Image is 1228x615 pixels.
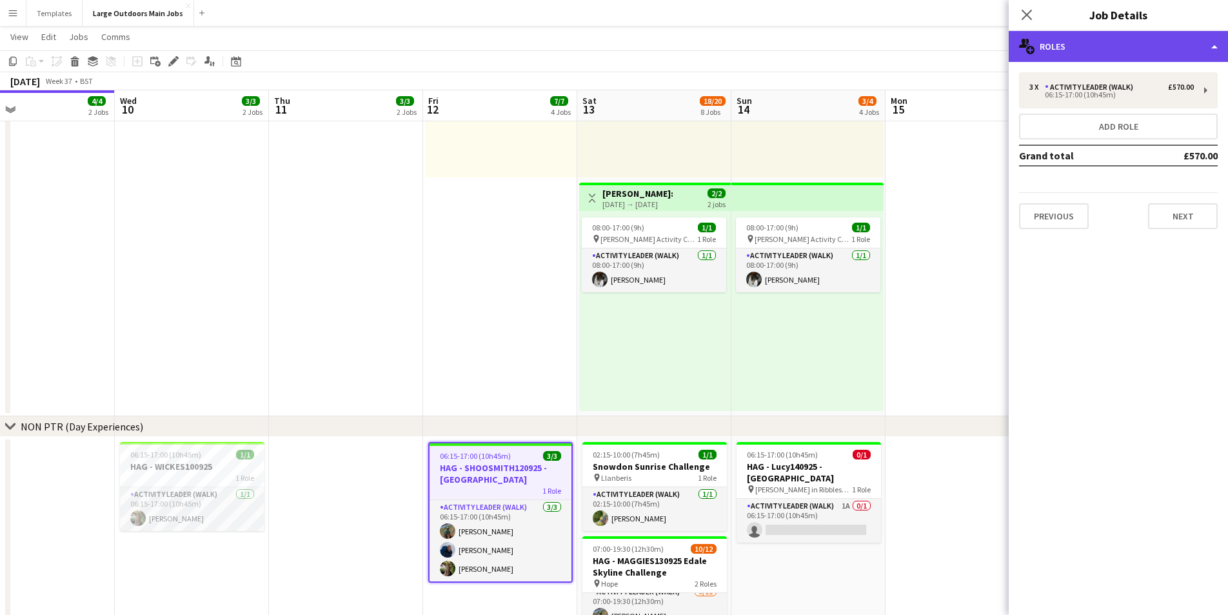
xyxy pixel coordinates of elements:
[235,473,254,483] span: 1 Role
[708,198,726,209] div: 2 jobs
[118,102,137,117] span: 10
[272,102,290,117] span: 11
[737,461,881,484] h3: HAG - Lucy140925 - [GEOGRAPHIC_DATA]
[120,95,137,106] span: Wed
[582,442,727,531] app-job-card: 02:15-10:00 (7h45m)1/1Snowdon Sunrise Challenge Llanberis1 RoleActivity Leader (Walk)1/102:15-10:...
[889,102,907,117] span: 15
[120,487,264,531] app-card-role: Activity Leader (Walk)1/106:15-17:00 (10h45m)[PERSON_NAME]
[242,96,260,106] span: 3/3
[1009,6,1228,23] h3: Job Details
[891,95,907,106] span: Mon
[593,450,660,459] span: 02:15-10:00 (7h45m)
[428,95,439,106] span: Fri
[1045,83,1138,92] div: Activity Leader (Walk)
[440,451,511,461] span: 06:15-17:00 (10h45m)
[1148,203,1218,229] button: Next
[550,96,568,106] span: 7/7
[236,450,254,459] span: 1/1
[737,499,881,543] app-card-role: Activity Leader (Walk)1A0/106:15-17:00 (10h45m)
[10,31,28,43] span: View
[1029,92,1194,98] div: 06:15-17:00 (10h45m)
[542,486,561,496] span: 1 Role
[543,451,561,461] span: 3/3
[88,96,106,106] span: 4/4
[698,473,717,483] span: 1 Role
[120,442,264,531] app-job-card: 06:15-17:00 (10h45m)1/1HAG - WICKES1009251 RoleActivity Leader (Walk)1/106:15-17:00 (10h45m)[PERS...
[582,217,726,292] app-job-card: 08:00-17:00 (9h)1/1 [PERSON_NAME] Activity Centre1 RoleActivity Leader (Walk)1/108:00-17:00 (9h)[...
[736,248,880,292] app-card-role: Activity Leader (Walk)1/108:00-17:00 (9h)[PERSON_NAME]
[1141,145,1218,166] td: £570.00
[1019,203,1089,229] button: Previous
[853,450,871,459] span: 0/1
[700,96,726,106] span: 18/20
[396,96,414,106] span: 3/3
[582,95,597,106] span: Sat
[36,28,61,45] a: Edit
[601,473,631,483] span: Llanberis
[428,442,573,583] app-job-card: 06:15-17:00 (10h45m)3/3HAG - SHOOSMITH120925 - [GEOGRAPHIC_DATA]1 RoleActivity Leader (Walk)3/306...
[274,95,290,106] span: Thu
[602,188,673,199] h3: [PERSON_NAME]:
[83,1,194,26] button: Large Outdoors Main Jobs
[64,28,94,45] a: Jobs
[96,28,135,45] a: Comms
[601,579,618,589] span: Hope
[243,107,262,117] div: 2 Jobs
[852,485,871,494] span: 1 Role
[746,223,798,232] span: 08:00-17:00 (9h)
[851,234,870,244] span: 1 Role
[858,96,876,106] span: 3/4
[755,234,851,244] span: [PERSON_NAME] Activity Centre
[582,487,727,531] app-card-role: Activity Leader (Walk)1/102:15-10:00 (7h45m)[PERSON_NAME]
[602,199,673,209] div: [DATE] → [DATE]
[26,1,83,26] button: Templates
[700,107,725,117] div: 8 Jobs
[735,102,752,117] span: 14
[852,223,870,232] span: 1/1
[600,234,697,244] span: [PERSON_NAME] Activity Centre
[88,107,108,117] div: 2 Jobs
[736,217,880,292] div: 08:00-17:00 (9h)1/1 [PERSON_NAME] Activity Centre1 RoleActivity Leader (Walk)1/108:00-17:00 (9h)[...
[1168,83,1194,92] div: £570.00
[708,188,726,198] span: 2/2
[580,102,597,117] span: 13
[430,500,571,581] app-card-role: Activity Leader (Walk)3/306:15-17:00 (10h45m)[PERSON_NAME][PERSON_NAME][PERSON_NAME]
[397,107,417,117] div: 2 Jobs
[582,248,726,292] app-card-role: Activity Leader (Walk)1/108:00-17:00 (9h)[PERSON_NAME]
[80,76,93,86] div: BST
[698,223,716,232] span: 1/1
[430,462,571,485] h3: HAG - SHOOSMITH120925 - [GEOGRAPHIC_DATA]
[21,420,143,433] div: NON PTR (Day Experiences)
[698,450,717,459] span: 1/1
[1009,31,1228,62] div: Roles
[69,31,88,43] span: Jobs
[5,28,34,45] a: View
[593,544,664,554] span: 07:00-19:30 (12h30m)
[1029,83,1045,92] div: 3 x
[582,461,727,472] h3: Snowdon Sunrise Challenge
[1019,114,1218,139] button: Add role
[592,223,644,232] span: 08:00-17:00 (9h)
[737,442,881,543] app-job-card: 06:15-17:00 (10h45m)0/1HAG - Lucy140925 - [GEOGRAPHIC_DATA] [PERSON_NAME] in Ribblesdale [GEOGRAP...
[41,31,56,43] span: Edit
[582,555,727,578] h3: HAG - MAGGIES130925 Edale Skyline Challenge
[120,461,264,472] h3: HAG - WICKES100925
[697,234,716,244] span: 1 Role
[1019,145,1141,166] td: Grand total
[737,95,752,106] span: Sun
[695,579,717,589] span: 2 Roles
[10,75,40,88] div: [DATE]
[426,102,439,117] span: 12
[101,31,130,43] span: Comms
[43,76,75,86] span: Week 37
[859,107,879,117] div: 4 Jobs
[747,450,818,459] span: 06:15-17:00 (10h45m)
[551,107,571,117] div: 4 Jobs
[691,544,717,554] span: 10/12
[755,485,852,494] span: [PERSON_NAME] in Ribblesdale [GEOGRAPHIC_DATA]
